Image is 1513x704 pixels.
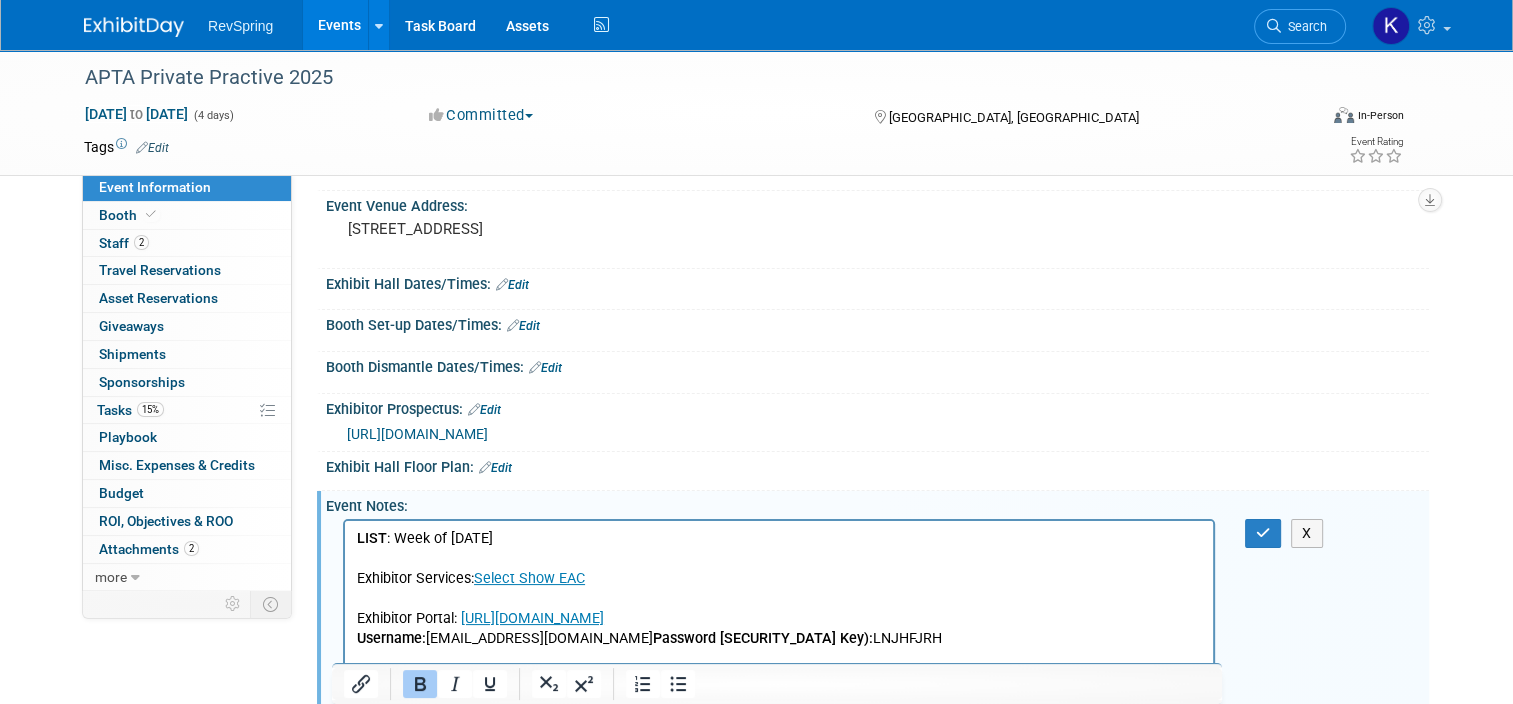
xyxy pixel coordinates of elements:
div: Exhibitor Prospectus: [326,394,1429,420]
span: Search [1281,19,1327,34]
img: Format-Inperson.png [1334,107,1354,123]
span: RevSpring [208,18,273,34]
a: Edit [529,361,562,375]
div: Exhibit Hall Floor Plan: [326,452,1429,478]
a: Tasks15% [83,397,291,424]
span: Event Information [99,179,211,195]
button: Underline [473,670,507,698]
span: ROI, Objectives & ROO [99,513,233,529]
div: Booth Dismantle Dates/Times: [326,352,1429,378]
a: Budget [83,480,291,507]
button: Superscript [567,670,601,698]
span: Attachments [99,541,199,557]
a: [URL][DOMAIN_NAME] [347,426,488,442]
button: X [1291,519,1323,548]
button: Bold [403,670,437,698]
a: Edit [136,141,169,155]
button: Italic [438,670,472,698]
a: Giveaways [83,313,291,340]
span: 2 [134,235,149,250]
span: Asset Reservations [99,290,218,306]
a: Asset Reservations [83,285,291,312]
a: Edit [507,319,540,333]
a: Sponsorships [83,369,291,396]
img: ExhibitDay [84,17,184,37]
span: Budget [99,485,144,501]
a: ROI, Objectives & ROO [83,508,291,535]
span: [GEOGRAPHIC_DATA], [GEOGRAPHIC_DATA] [889,110,1139,125]
span: 15% [137,402,164,417]
iframe: Rich Text Area [345,521,1213,698]
a: Misc. Expenses & Credits [83,452,291,479]
span: Travel Reservations [99,262,221,278]
a: Playbook [83,424,291,451]
td: Tags [84,137,169,157]
button: Committed [422,105,541,126]
span: Sponsorships [99,374,185,390]
pre: [STREET_ADDRESS] [348,220,764,238]
a: Attachments2 [83,536,291,563]
div: Event Format [1209,104,1404,134]
td: Toggle Event Tabs [251,591,292,617]
div: APTA Private Practive 2025 [78,60,1292,96]
span: [DATE] [DATE] [84,105,189,123]
a: Travel Reservations [83,257,291,284]
span: Playbook [99,429,157,445]
div: Event Notes: [326,491,1429,516]
a: Edit [468,403,501,417]
span: 2 [184,541,199,556]
a: Edit [496,278,529,292]
span: Misc. Expenses & Credits [99,457,255,473]
a: Shipments [83,341,291,368]
div: Event Rating [1349,137,1403,147]
a: Event Information [83,174,291,201]
div: In-Person [1357,108,1404,123]
span: Giveaways [99,318,164,334]
span: to [127,106,146,122]
button: Numbered list [626,670,660,698]
button: Bullet list [661,670,695,698]
div: Exhibit Hall Dates/Times: [326,269,1429,295]
a: more [83,564,291,591]
span: Tasks [97,402,164,418]
a: Edit [479,461,512,475]
img: Kelsey Culver [1372,7,1410,45]
div: Event Venue Address: [326,191,1429,216]
span: more [95,569,127,585]
a: Search [1254,9,1346,44]
div: Booth Set-up Dates/Times: [326,310,1429,336]
i: Booth reservation complete [146,209,156,220]
a: Booth [83,202,291,229]
button: Subscript [532,670,566,698]
span: Booth [99,207,160,223]
span: Shipments [99,346,166,362]
td: Personalize Event Tab Strip [216,591,251,617]
span: Staff [99,235,149,251]
button: Insert/edit link [344,670,378,698]
span: (4 days) [192,109,234,122]
a: Staff2 [83,230,291,257]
